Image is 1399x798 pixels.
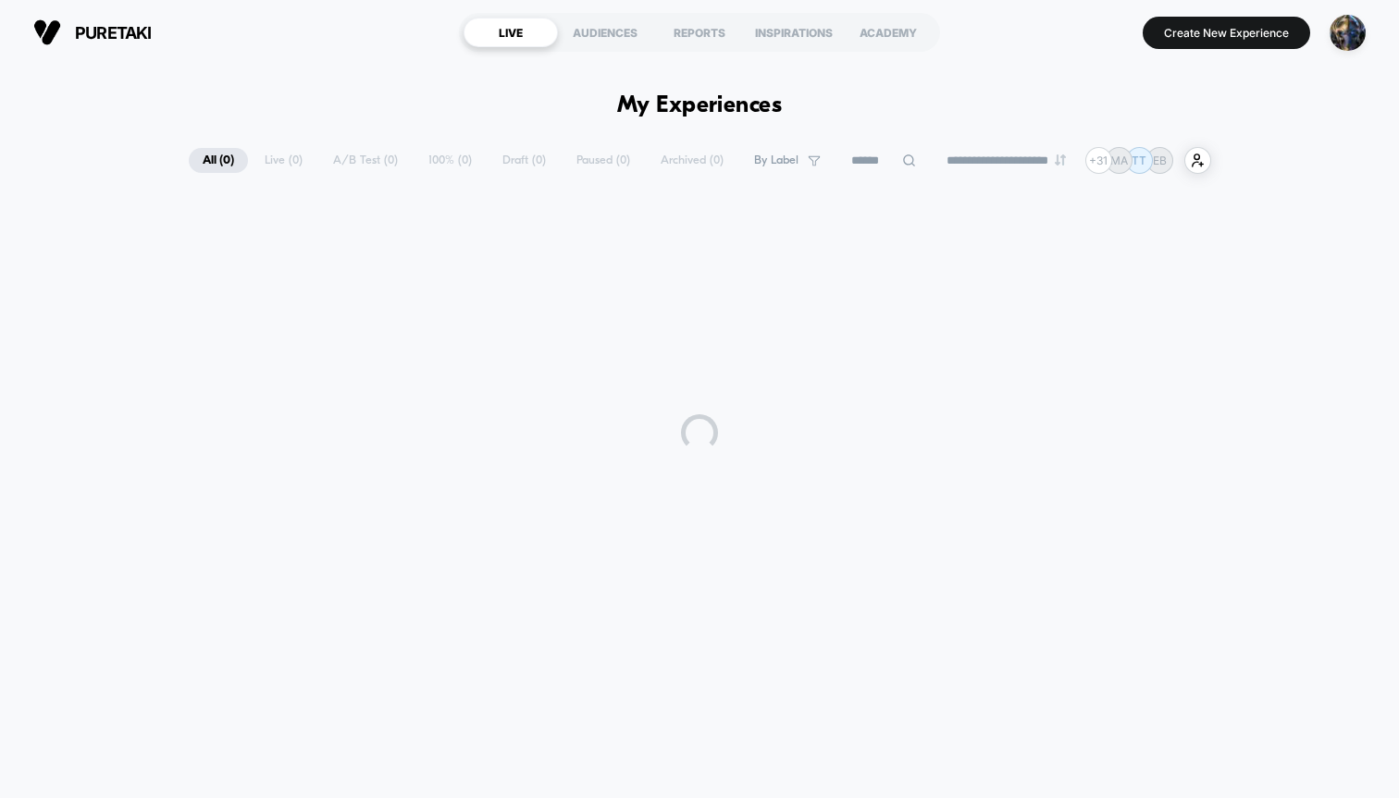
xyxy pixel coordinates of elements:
div: REPORTS [652,18,747,47]
button: ppic [1324,14,1371,52]
p: EB [1153,153,1167,167]
div: ACADEMY [841,18,935,47]
div: + 31 [1085,147,1112,174]
span: All ( 0 ) [189,148,248,173]
img: Visually logo [33,18,61,46]
div: INSPIRATIONS [747,18,841,47]
span: By Label [754,153,799,167]
h1: My Experiences [617,92,783,119]
div: LIVE [464,18,558,47]
button: Create New Experience [1143,17,1310,49]
img: end [1055,154,1066,166]
img: ppic [1330,15,1366,51]
p: MA [1110,153,1128,167]
span: puretaki [75,23,152,43]
p: TT [1132,153,1146,167]
button: puretaki [28,18,157,47]
div: AUDIENCES [558,18,652,47]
